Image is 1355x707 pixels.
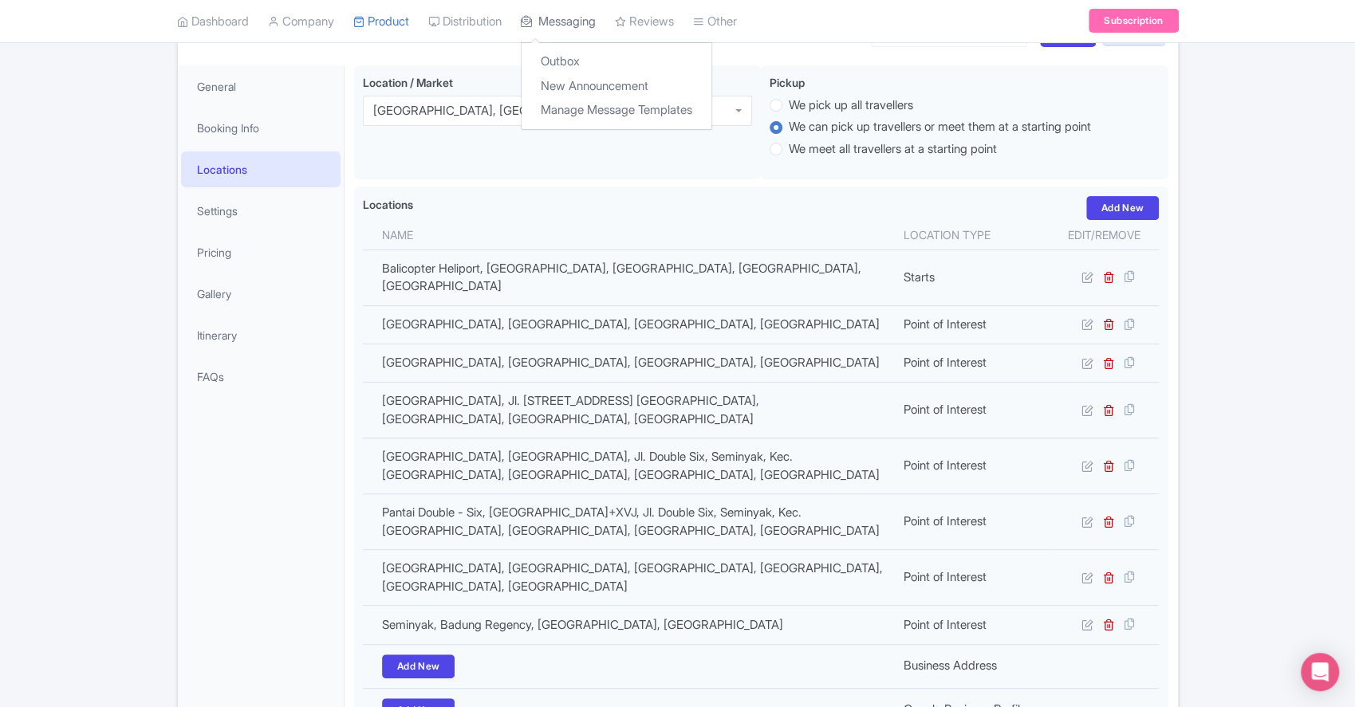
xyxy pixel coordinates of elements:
td: Point of Interest [893,344,1048,382]
td: [GEOGRAPHIC_DATA], [GEOGRAPHIC_DATA], [GEOGRAPHIC_DATA], [GEOGRAPHIC_DATA] [363,305,894,344]
a: New Announcement [522,74,711,99]
a: Add New [382,654,455,678]
td: Starts [893,249,1048,305]
td: Balicopter Heliport, [GEOGRAPHIC_DATA], [GEOGRAPHIC_DATA], [GEOGRAPHIC_DATA], [GEOGRAPHIC_DATA] [363,249,894,305]
td: Point of Interest [893,606,1048,644]
label: We pick up all travellers [789,96,913,115]
a: Itinerary [181,317,341,353]
td: Seminyak, Badung Regency, [GEOGRAPHIC_DATA], [GEOGRAPHIC_DATA] [363,606,894,644]
a: Outbox [522,50,711,75]
a: Settings [181,193,341,229]
a: Manage Message Templates [522,99,711,124]
td: Pantai Double - Six, [GEOGRAPHIC_DATA]+XVJ, Jl. Double Six, Seminyak, Kec. [GEOGRAPHIC_DATA], [GE... [363,494,894,550]
a: FAQs [181,359,341,395]
label: We can pick up travellers or meet them at a starting point [789,118,1091,136]
a: Gallery [181,276,341,312]
th: Name [363,220,894,250]
td: Point of Interest [893,305,1048,344]
td: Point of Interest [893,438,1048,494]
label: We meet all travellers at a starting point [789,140,997,159]
a: General [181,69,341,104]
th: Location type [893,220,1048,250]
td: Point of Interest [893,494,1048,550]
a: Locations [181,151,341,187]
span: Location / Market [363,76,453,89]
div: Open Intercom Messenger [1301,653,1339,691]
td: Business Address [893,644,1048,688]
td: [GEOGRAPHIC_DATA], [GEOGRAPHIC_DATA], Jl. Double Six, Seminyak, Kec. [GEOGRAPHIC_DATA], [GEOGRAPH... [363,438,894,494]
td: Point of Interest [893,383,1048,438]
span: Pickup [770,76,805,89]
td: [GEOGRAPHIC_DATA], [GEOGRAPHIC_DATA], [GEOGRAPHIC_DATA], [GEOGRAPHIC_DATA] [363,344,894,382]
a: Add New [1086,196,1160,220]
div: [GEOGRAPHIC_DATA], [GEOGRAPHIC_DATA] [373,104,619,118]
a: Pricing [181,234,341,270]
td: [GEOGRAPHIC_DATA], [GEOGRAPHIC_DATA], [GEOGRAPHIC_DATA], [GEOGRAPHIC_DATA], [GEOGRAPHIC_DATA], [G... [363,550,894,606]
label: Locations [363,196,413,213]
td: [GEOGRAPHIC_DATA], Jl. [STREET_ADDRESS] [GEOGRAPHIC_DATA], [GEOGRAPHIC_DATA], [GEOGRAPHIC_DATA], ... [363,383,894,438]
td: Point of Interest [893,550,1048,606]
th: Edit/Remove [1049,220,1160,250]
a: Subscription [1089,10,1178,33]
a: Booking Info [181,110,341,146]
